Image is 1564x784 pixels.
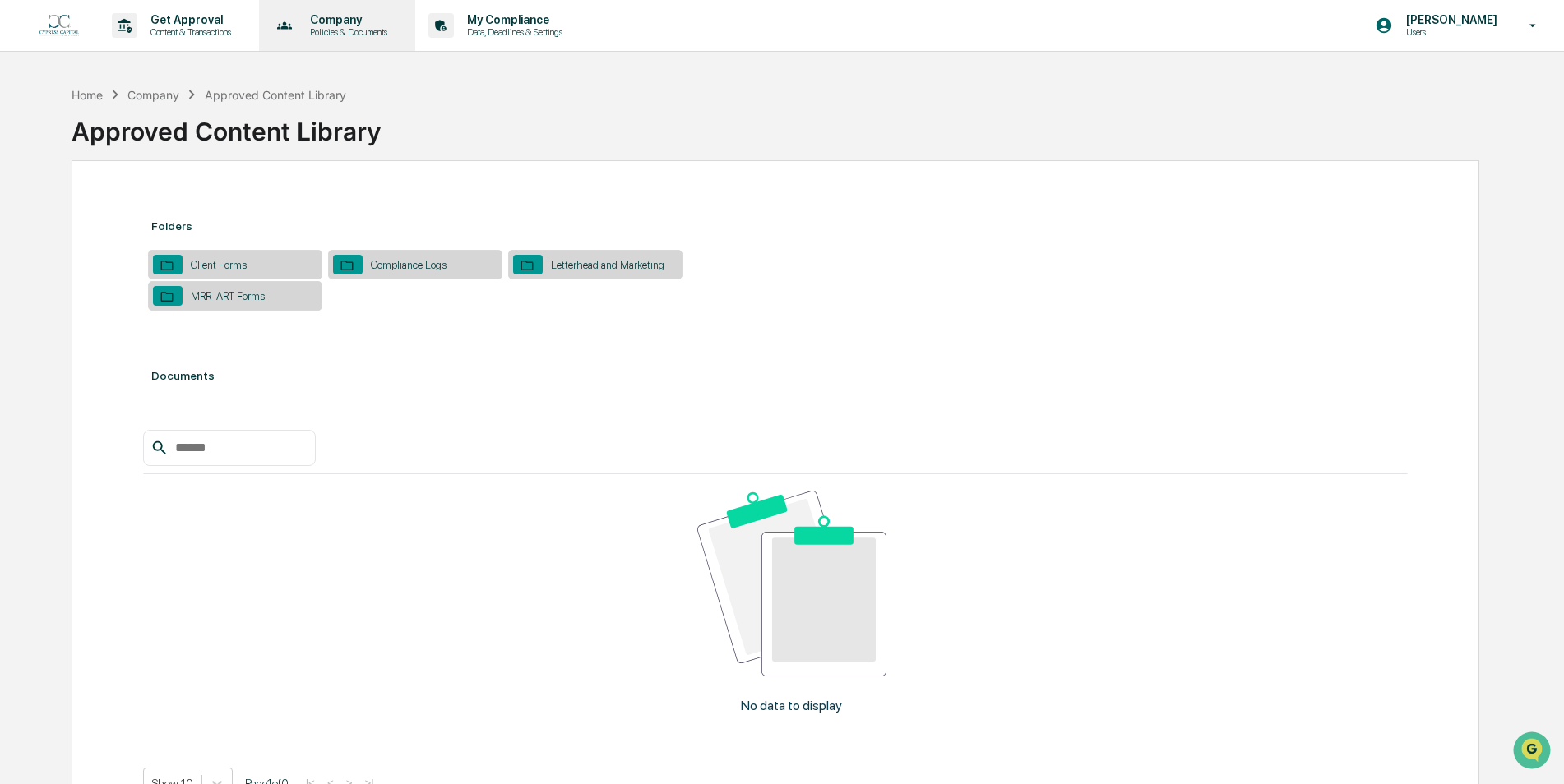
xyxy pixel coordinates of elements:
span: Attestations [136,207,204,224]
div: We're available if you need us! [56,142,208,155]
p: No data to display [741,698,842,713]
button: Start new chat [280,131,299,150]
div: Approved Content Library [72,104,1479,146]
span: Pylon [164,279,199,291]
div: MRR-ART Forms [183,290,273,302]
p: Content & Transactions [137,26,239,38]
p: [PERSON_NAME] [1393,13,1506,26]
div: Folders [143,203,1409,249]
img: logo [39,15,79,37]
a: 🖐️Preclearance [10,201,113,230]
div: Client Forms [183,259,255,271]
div: Start new chat [56,126,270,142]
p: Get Approval [137,13,239,26]
p: Policies & Documents [297,26,396,38]
input: Clear [43,75,271,92]
div: Letterhead and Marketing [543,259,673,271]
p: Users [1393,26,1506,38]
iframe: Open customer support [1511,730,1556,774]
div: 🗄️ [119,209,132,222]
p: How can we help? [16,35,299,61]
img: No data [697,491,887,676]
p: Company [297,13,396,26]
a: 🔎Data Lookup [10,232,110,261]
a: 🗄️Attestations [113,201,211,230]
a: Powered byPylon [116,278,199,291]
div: Home [72,88,103,102]
div: 🖐️ [16,209,30,222]
div: Approved Content Library [205,88,346,102]
div: Documents [143,353,1409,399]
div: Compliance Logs [363,259,455,271]
div: 🔎 [16,240,30,253]
span: Preclearance [33,207,106,224]
img: 1746055101610-c473b297-6a78-478c-a979-82029cc54cd1 [16,126,46,155]
p: Data, Deadlines & Settings [454,26,571,38]
p: My Compliance [454,13,571,26]
span: Data Lookup [33,238,104,255]
div: Company [127,88,179,102]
